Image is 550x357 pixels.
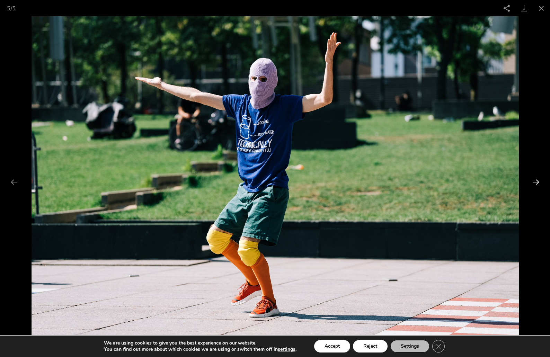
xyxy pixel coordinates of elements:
[314,340,350,352] button: Accept
[390,340,429,352] button: Settings
[32,16,519,341] img: 2022_Voodoo-@Do-Phan-Hoi.jpg
[7,5,10,12] span: 5
[529,175,543,189] button: Next slide
[7,175,21,189] button: Previous slide
[353,340,388,352] button: Reject
[432,340,445,352] button: Close GDPR Cookie Banner
[104,346,296,352] p: You can find out more about which cookies we are using or switch them off in .
[104,340,296,346] p: We are using cookies to give you the best experience on our website.
[12,5,16,12] span: 5
[278,346,295,352] button: settings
